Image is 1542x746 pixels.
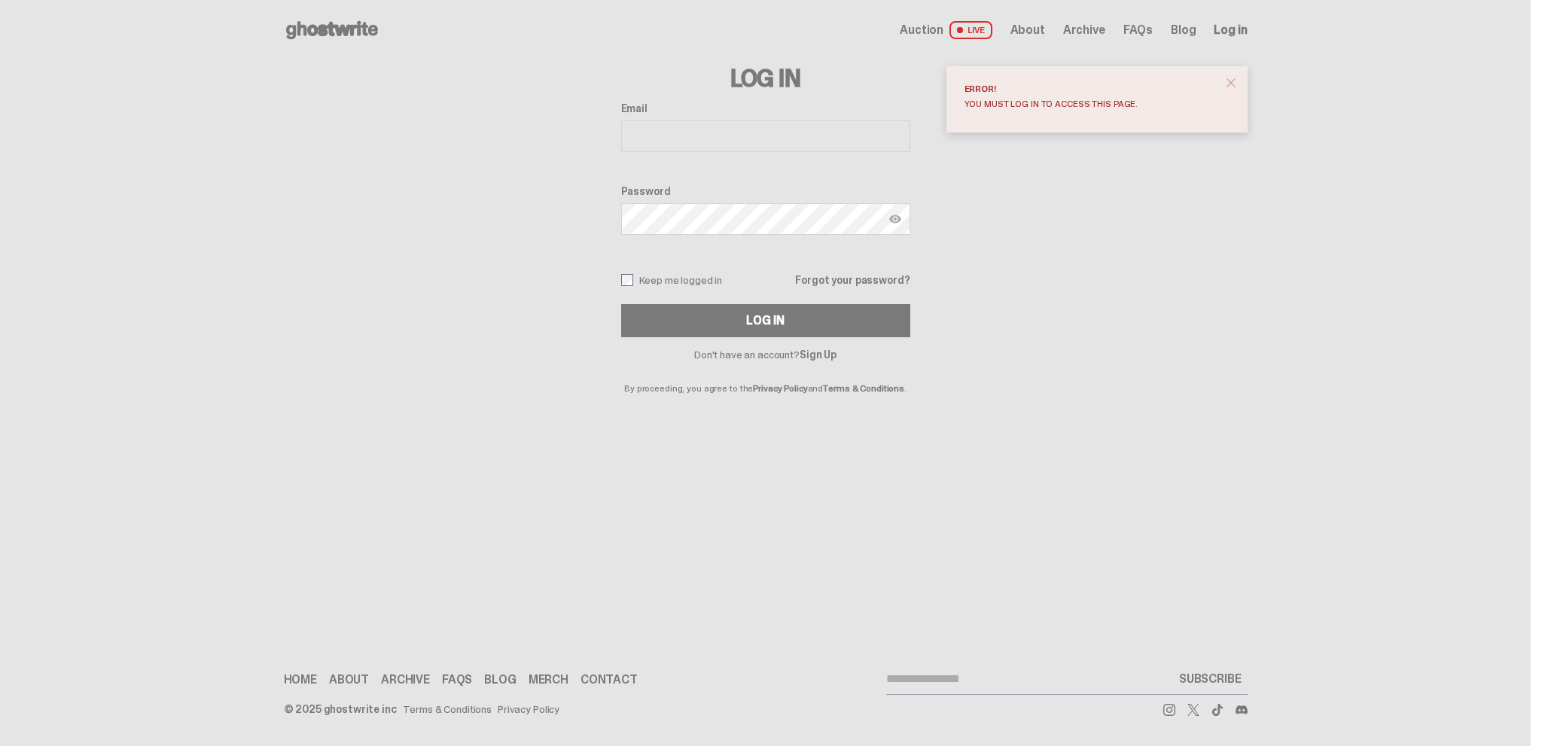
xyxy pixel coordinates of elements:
div: Log In [746,315,784,327]
a: FAQs [1123,24,1153,36]
a: FAQs [442,674,472,686]
a: Log in [1214,24,1247,36]
label: Email [621,102,910,114]
button: SUBSCRIBE [1173,664,1248,694]
div: You must log in to access this page. [965,99,1217,108]
a: Privacy Policy [753,382,807,394]
a: Terms & Conditions [823,382,904,394]
span: LIVE [949,21,992,39]
a: Forgot your password? [795,275,910,285]
a: Blog [484,674,516,686]
a: Blog [1171,24,1196,36]
a: Home [284,674,317,686]
p: Don't have an account? [621,349,910,360]
a: Archive [1063,24,1105,36]
a: Terms & Conditions [403,704,492,714]
a: Contact [581,674,638,686]
button: close [1217,69,1245,96]
label: Password [621,185,910,197]
a: About [1010,24,1045,36]
img: Show password [889,213,901,225]
input: Keep me logged in [621,274,633,286]
h3: Log In [621,66,910,90]
label: Keep me logged in [621,274,723,286]
p: By proceeding, you agree to the and . [621,360,910,393]
a: About [329,674,369,686]
a: Privacy Policy [498,704,559,714]
button: Log In [621,304,910,337]
a: Merch [529,674,568,686]
a: Archive [381,674,430,686]
a: Auction LIVE [900,21,992,39]
div: © 2025 ghostwrite inc [284,704,397,714]
a: Sign Up [800,348,837,361]
span: Auction [900,24,943,36]
div: Error! [965,84,1217,93]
